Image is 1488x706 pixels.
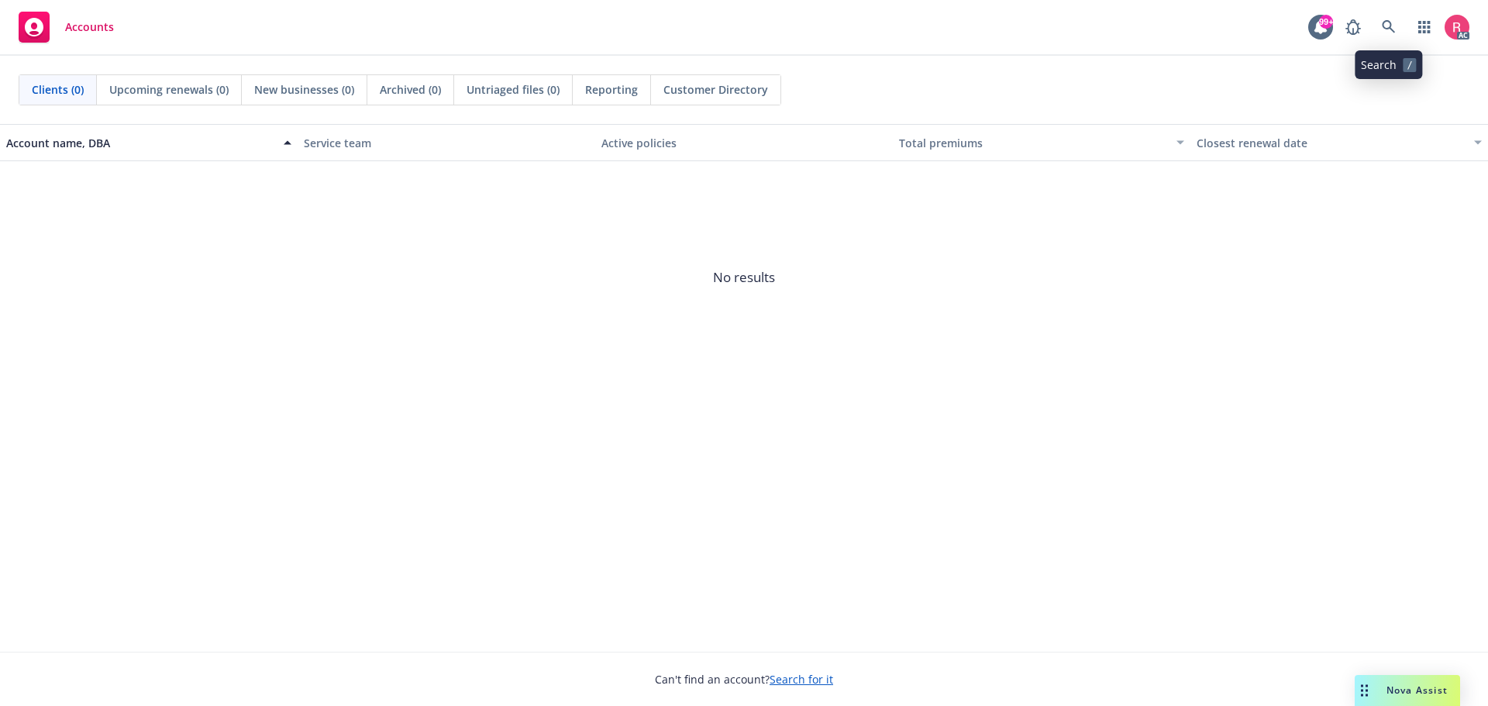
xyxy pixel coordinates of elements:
[1386,684,1448,697] span: Nova Assist
[109,81,229,98] span: Upcoming renewals (0)
[467,81,560,98] span: Untriaged files (0)
[65,21,114,33] span: Accounts
[1197,135,1465,151] div: Closest renewal date
[1190,124,1488,161] button: Closest renewal date
[1355,675,1460,706] button: Nova Assist
[32,81,84,98] span: Clients (0)
[601,135,887,151] div: Active policies
[380,81,441,98] span: Archived (0)
[595,124,893,161] button: Active policies
[254,81,354,98] span: New businesses (0)
[655,671,833,687] span: Can't find an account?
[893,124,1190,161] button: Total premiums
[899,135,1167,151] div: Total premiums
[6,135,274,151] div: Account name, DBA
[304,135,589,151] div: Service team
[1319,15,1333,29] div: 99+
[298,124,595,161] button: Service team
[1355,675,1374,706] div: Drag to move
[1338,12,1369,43] a: Report a Bug
[12,5,120,49] a: Accounts
[1409,12,1440,43] a: Switch app
[663,81,768,98] span: Customer Directory
[1445,15,1469,40] img: photo
[770,672,833,687] a: Search for it
[1373,12,1404,43] a: Search
[585,81,638,98] span: Reporting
